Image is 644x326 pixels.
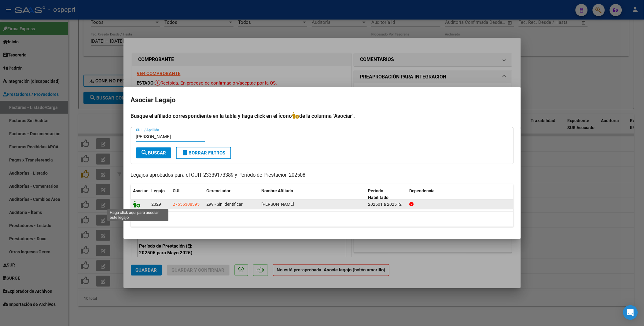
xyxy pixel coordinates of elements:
[259,184,366,205] datatable-header-cell: Nombre Afiliado
[182,150,226,156] span: Borrar Filtros
[182,149,189,156] mat-icon: delete
[409,188,435,193] span: Dependencia
[141,149,148,156] mat-icon: search
[131,94,513,106] h2: Asociar Legajo
[171,184,204,205] datatable-header-cell: CUIL
[173,188,182,193] span: CUIL
[131,184,149,205] datatable-header-cell: Asociar
[207,202,243,207] span: Z99 - Sin Identificar
[368,188,388,200] span: Periodo Habilitado
[152,202,161,207] span: 2329
[152,188,165,193] span: Legajo
[207,188,231,193] span: Gerenciador
[176,147,231,159] button: Borrar Filtros
[136,147,171,158] button: Buscar
[204,184,259,205] datatable-header-cell: Gerenciador
[133,188,148,193] span: Asociar
[131,112,513,120] h4: Busque el afiliado correspondiente en la tabla y haga click en el ícono de la columna "Asociar".
[262,188,293,193] span: Nombre Afiliado
[141,150,166,156] span: Buscar
[149,184,171,205] datatable-header-cell: Legajo
[407,184,513,205] datatable-header-cell: Dependencia
[173,202,200,207] span: 27556308395
[131,212,513,227] div: 1 registros
[623,305,638,320] div: Open Intercom Messenger
[262,202,294,207] span: BENEGAS NAILA JAZMIN
[131,172,513,179] p: Legajos aprobados para el CUIT 23339173389 y Período de Prestación 202508
[366,184,407,205] datatable-header-cell: Periodo Habilitado
[368,201,404,208] div: 202501 a 202512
